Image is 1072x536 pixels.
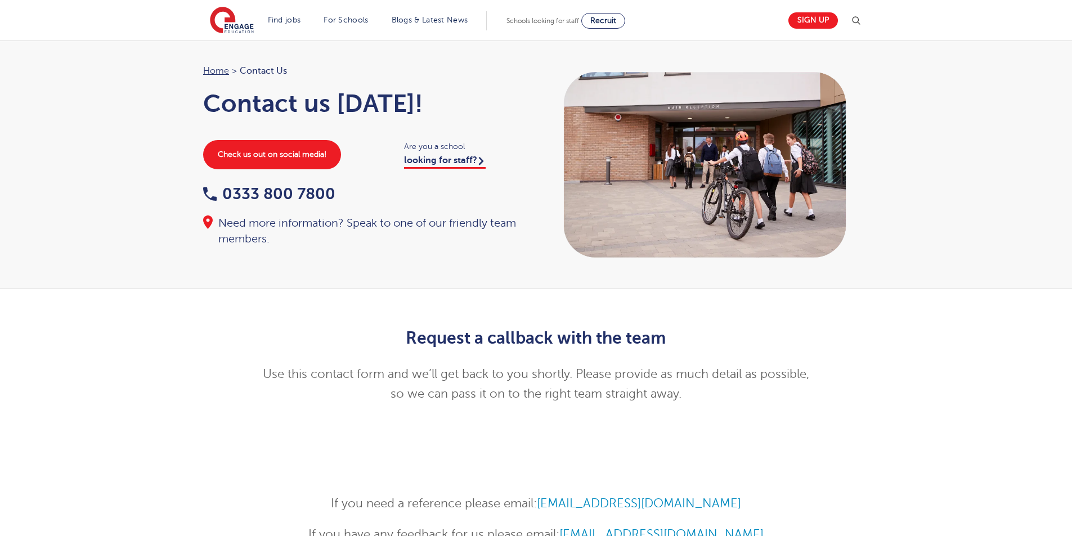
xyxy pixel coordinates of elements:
span: Recruit [590,16,616,25]
a: Check us out on social media! [203,140,341,169]
a: Sign up [788,12,838,29]
a: Recruit [581,13,625,29]
h1: Contact us [DATE]! [203,89,525,118]
span: > [232,66,237,76]
div: Need more information? Speak to one of our friendly team members. [203,215,525,247]
span: Schools looking for staff [506,17,579,25]
a: For Schools [324,16,368,24]
a: Blogs & Latest News [392,16,468,24]
nav: breadcrumb [203,64,525,78]
img: Engage Education [210,7,254,35]
a: 0333 800 7800 [203,185,335,202]
span: Use this contact form and we’ll get back to you shortly. Please provide as much detail as possibl... [263,367,809,400]
a: Find jobs [268,16,301,24]
h2: Request a callback with the team [260,328,812,348]
a: Home [203,66,229,76]
span: Contact Us [240,64,287,78]
a: looking for staff? [404,155,486,169]
a: [EMAIL_ADDRESS][DOMAIN_NAME] [537,497,741,510]
p: If you need a reference please email: [260,494,812,514]
span: Are you a school [404,140,525,153]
